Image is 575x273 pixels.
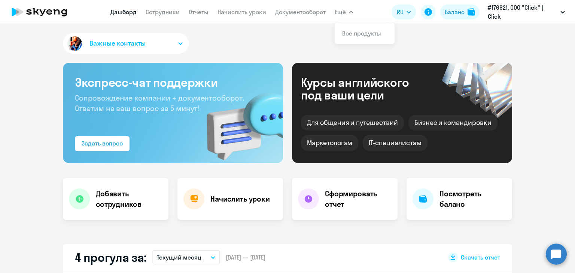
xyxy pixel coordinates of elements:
img: avatar [66,35,83,52]
button: Ещё [335,4,353,19]
span: [DATE] — [DATE] [226,253,265,261]
h3: Экспресс-чат поддержки [75,75,271,90]
h4: Посмотреть баланс [439,188,506,209]
div: Задать вопрос [82,139,123,148]
button: Балансbalance [440,4,480,19]
button: RU [392,4,416,19]
div: Бизнес и командировки [408,115,498,131]
a: Все продукты [342,30,381,37]
p: Текущий месяц [157,253,201,262]
h4: Начислить уроки [210,194,270,204]
span: Ещё [335,7,346,16]
h4: Добавить сотрудников [96,188,162,209]
h4: Сформировать отчет [325,188,392,209]
img: bg-img [196,79,283,163]
img: balance [468,8,475,16]
a: Документооборот [275,8,326,16]
span: RU [397,7,404,16]
button: Текущий месяц [152,250,220,264]
div: Курсы английского под ваши цели [301,76,429,101]
button: Важные контакты [63,33,189,54]
p: #176621, ООО "Click" | Click [488,3,557,21]
div: Для общения и путешествий [301,115,404,131]
div: Маркетологам [301,135,358,151]
span: Сопровождение компании + документооборот. Ответим на ваш вопрос за 5 минут! [75,93,244,113]
button: Задать вопрос [75,136,130,151]
a: Начислить уроки [217,8,266,16]
div: IT-специалистам [363,135,427,151]
div: Баланс [445,7,465,16]
a: Отчеты [189,8,209,16]
span: Скачать отчет [461,253,500,261]
a: Сотрудники [146,8,180,16]
span: Важные контакты [89,39,146,48]
button: #176621, ООО "Click" | Click [484,3,569,21]
a: Дашборд [110,8,137,16]
h2: 4 прогула за: [75,250,146,265]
